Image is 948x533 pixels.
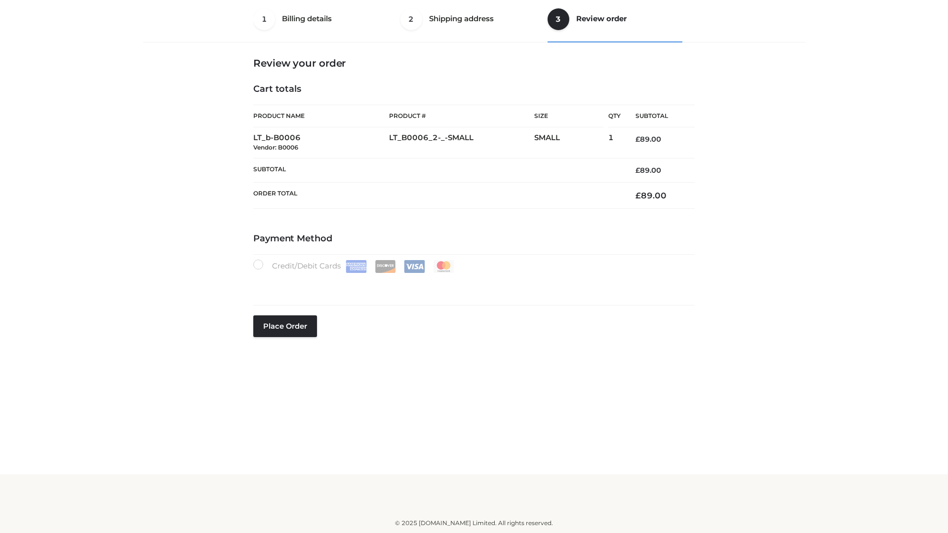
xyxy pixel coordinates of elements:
[635,190,667,200] bdi: 89.00
[253,57,695,69] h3: Review your order
[404,260,425,273] img: Visa
[253,105,389,127] th: Product Name
[253,233,695,244] h4: Payment Method
[534,105,603,127] th: Size
[635,135,640,144] span: £
[635,190,641,200] span: £
[253,260,455,273] label: Credit/Debit Cards
[534,127,608,158] td: SMALL
[147,518,801,528] div: © 2025 [DOMAIN_NAME] Limited. All rights reserved.
[635,166,661,175] bdi: 89.00
[253,127,389,158] td: LT_b-B0006
[389,105,534,127] th: Product #
[608,127,621,158] td: 1
[621,105,695,127] th: Subtotal
[389,127,534,158] td: LT_B0006_2-_-SMALL
[635,135,661,144] bdi: 89.00
[253,315,317,337] button: Place order
[375,260,396,273] img: Discover
[433,260,454,273] img: Mastercard
[259,277,689,288] iframe: Secure card payment input frame
[608,105,621,127] th: Qty
[253,144,298,151] small: Vendor: B0006
[253,183,621,209] th: Order Total
[253,84,695,95] h4: Cart totals
[253,158,621,182] th: Subtotal
[346,260,367,273] img: Amex
[635,166,640,175] span: £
